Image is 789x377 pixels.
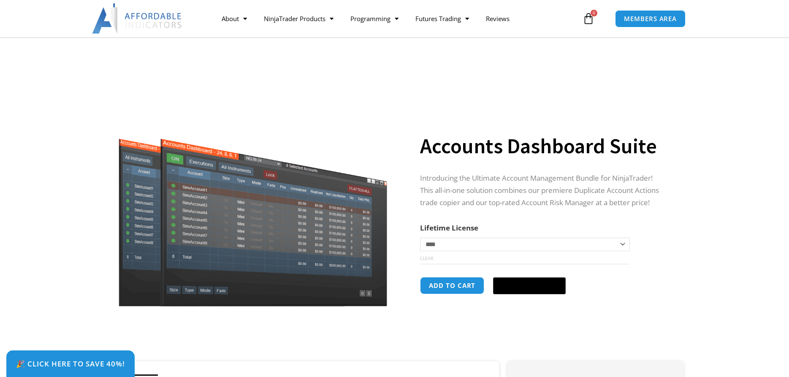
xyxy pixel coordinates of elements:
label: Lifetime License [420,223,478,233]
h1: Accounts Dashboard Suite [420,131,667,161]
a: NinjaTrader Products [255,9,342,28]
img: LogoAI | Affordable Indicators – NinjaTrader [92,3,183,34]
span: 0 [591,10,597,16]
a: Programming [342,9,407,28]
p: Introducing the Ultimate Account Management Bundle for NinjaTrader! This all-in-one solution comb... [420,172,667,209]
img: Screenshot 2024-08-26 155710eeeee [117,90,389,306]
button: Add to cart [420,277,484,294]
a: About [213,9,255,28]
nav: Menu [213,9,580,28]
a: 0 [570,6,607,31]
span: MEMBERS AREA [624,16,677,22]
a: Clear options [420,255,433,261]
span: 🎉 Click Here to save 40%! [16,360,125,367]
button: Buy with GPay [493,277,566,294]
a: Reviews [477,9,518,28]
a: MEMBERS AREA [615,10,686,27]
a: Futures Trading [407,9,477,28]
a: 🎉 Click Here to save 40%! [6,350,135,377]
